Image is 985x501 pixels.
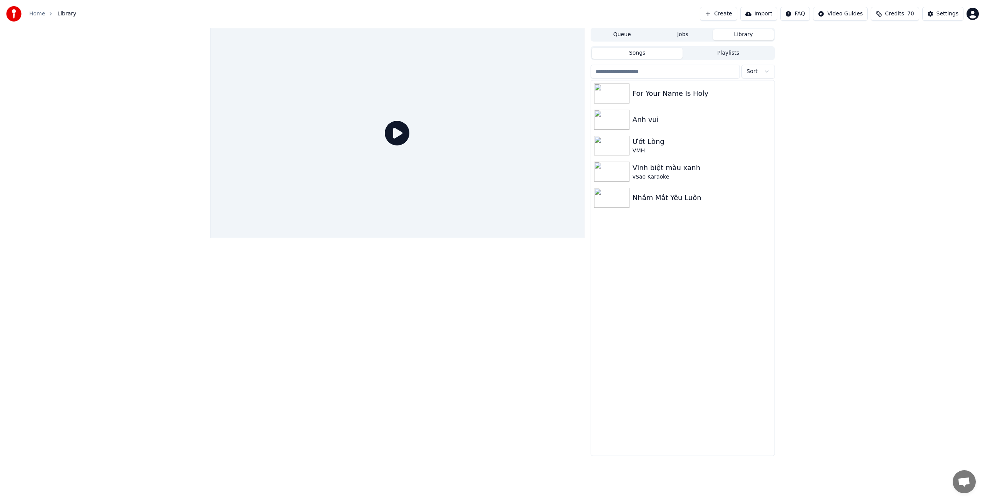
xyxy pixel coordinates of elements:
[633,136,771,147] div: Ướt Lòng
[813,7,868,21] button: Video Guides
[907,10,914,18] span: 70
[633,192,771,203] div: Nhắm Mắt Yêu Luôn
[57,10,76,18] span: Library
[29,10,76,18] nav: breadcrumb
[683,48,774,59] button: Playlists
[746,68,758,75] span: Sort
[740,7,777,21] button: Import
[29,10,45,18] a: Home
[592,48,683,59] button: Songs
[885,10,904,18] span: Credits
[713,29,774,40] button: Library
[871,7,919,21] button: Credits70
[700,7,737,21] button: Create
[953,470,976,493] div: Open chat
[633,162,771,173] div: Vĩnh biệt màu xanh
[633,88,771,99] div: For Your Name Is Holy
[6,6,22,22] img: youka
[592,29,653,40] button: Queue
[653,29,713,40] button: Jobs
[633,147,771,155] div: VMH
[937,10,958,18] div: Settings
[633,173,771,181] div: vSao Karaoke
[633,114,771,125] div: Anh vui
[922,7,963,21] button: Settings
[780,7,810,21] button: FAQ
